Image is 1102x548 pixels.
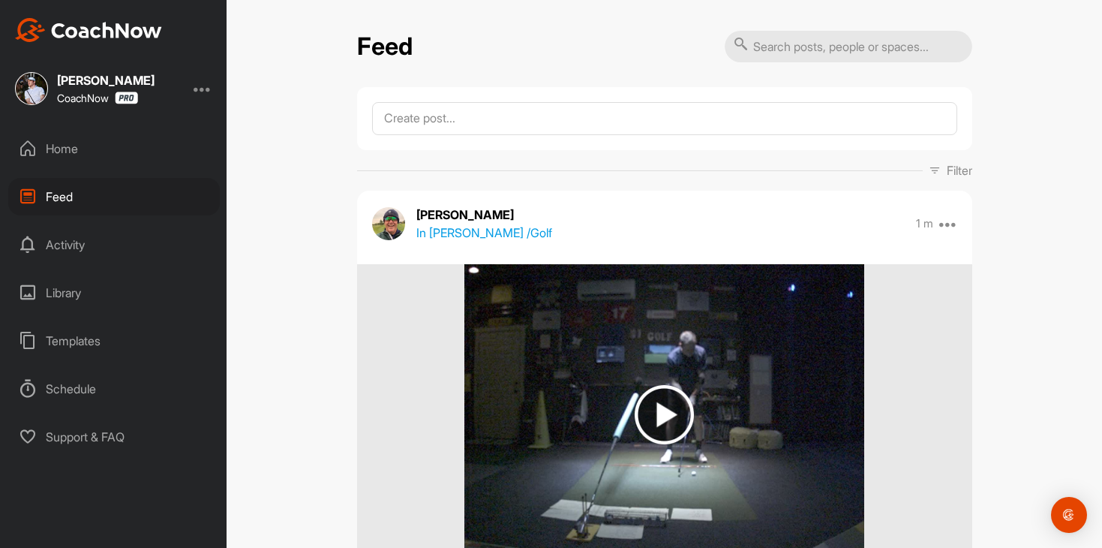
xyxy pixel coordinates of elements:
img: CoachNow Pro [115,92,138,104]
input: Search posts, people or spaces... [725,31,972,62]
img: avatar [372,207,405,240]
p: 1 m [916,216,933,231]
h2: Feed [357,32,413,62]
p: [PERSON_NAME] [416,206,552,224]
div: Activity [8,226,220,263]
p: In [PERSON_NAME] / Golf [416,224,552,242]
div: Feed [8,178,220,215]
div: Open Intercom Messenger [1051,497,1087,533]
img: play [635,385,694,444]
div: Support & FAQ [8,418,220,456]
div: Home [8,130,220,167]
img: square_69e7ce49b8ac85affed7bcbb6ba4170a.jpg [15,72,48,105]
img: CoachNow [15,18,162,42]
div: Schedule [8,370,220,408]
div: Library [8,274,220,312]
p: Filter [947,161,972,179]
div: CoachNow [57,92,138,104]
div: [PERSON_NAME] [57,74,155,86]
div: Templates [8,322,220,360]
